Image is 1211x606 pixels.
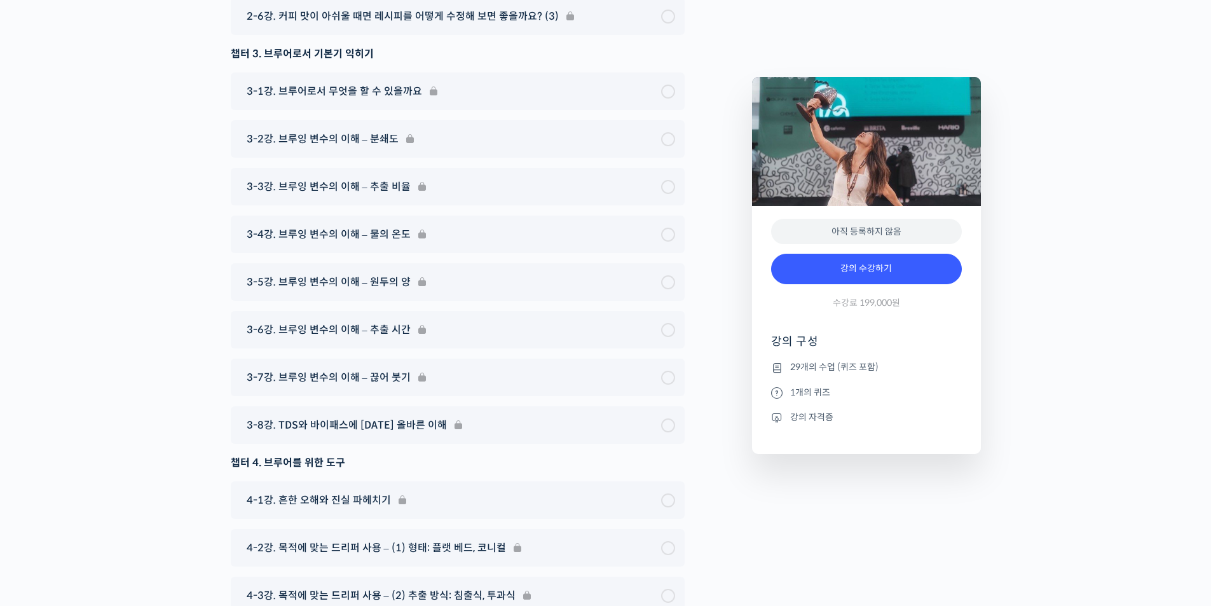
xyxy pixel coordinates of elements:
li: 강의 자격증 [771,410,962,425]
span: 홈 [40,422,48,432]
span: 대화 [116,423,132,433]
div: 챕터 3. 브루어로서 기본기 익히기 [231,45,685,62]
a: 강의 수강하기 [771,254,962,284]
li: 1개의 퀴즈 [771,385,962,400]
a: 홈 [4,403,84,435]
a: 대화 [84,403,164,435]
h4: 강의 구성 [771,334,962,359]
a: 설정 [164,403,244,435]
li: 29개의 수업 (퀴즈 포함) [771,360,962,375]
div: 아직 등록하지 않음 [771,219,962,245]
span: 수강료 199,000원 [833,297,900,309]
span: 설정 [196,422,212,432]
div: 챕터 4. 브루어를 위한 도구 [231,454,685,471]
